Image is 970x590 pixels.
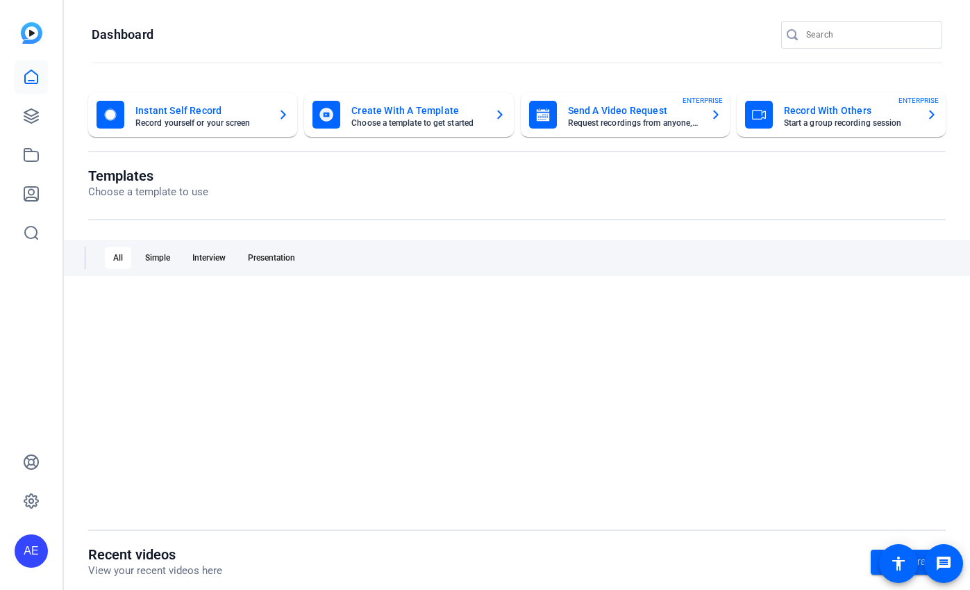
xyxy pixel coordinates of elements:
[304,92,513,137] button: Create With A TemplateChoose a template to get started
[21,22,42,44] img: blue-gradient.svg
[105,247,131,269] div: All
[240,247,303,269] div: Presentation
[92,26,153,43] h1: Dashboard
[351,102,483,119] mat-card-title: Create With A Template
[935,555,952,572] mat-icon: message
[15,534,48,568] div: AE
[88,546,222,563] h1: Recent videos
[871,550,946,575] a: Go to library
[88,92,297,137] button: Instant Self RecordRecord yourself or your screen
[784,102,915,119] mat-card-title: Record With Others
[137,247,178,269] div: Simple
[135,119,267,127] mat-card-subtitle: Record yourself or your screen
[88,167,208,184] h1: Templates
[806,26,931,43] input: Search
[898,95,939,106] span: ENTERPRISE
[568,102,699,119] mat-card-title: Send A Video Request
[784,119,915,127] mat-card-subtitle: Start a group recording session
[88,563,222,579] p: View your recent videos here
[88,184,208,200] p: Choose a template to use
[737,92,946,137] button: Record With OthersStart a group recording sessionENTERPRISE
[135,102,267,119] mat-card-title: Instant Self Record
[184,247,234,269] div: Interview
[683,95,723,106] span: ENTERPRISE
[568,119,699,127] mat-card-subtitle: Request recordings from anyone, anywhere
[351,119,483,127] mat-card-subtitle: Choose a template to get started
[521,92,730,137] button: Send A Video RequestRequest recordings from anyone, anywhereENTERPRISE
[890,555,907,572] mat-icon: accessibility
